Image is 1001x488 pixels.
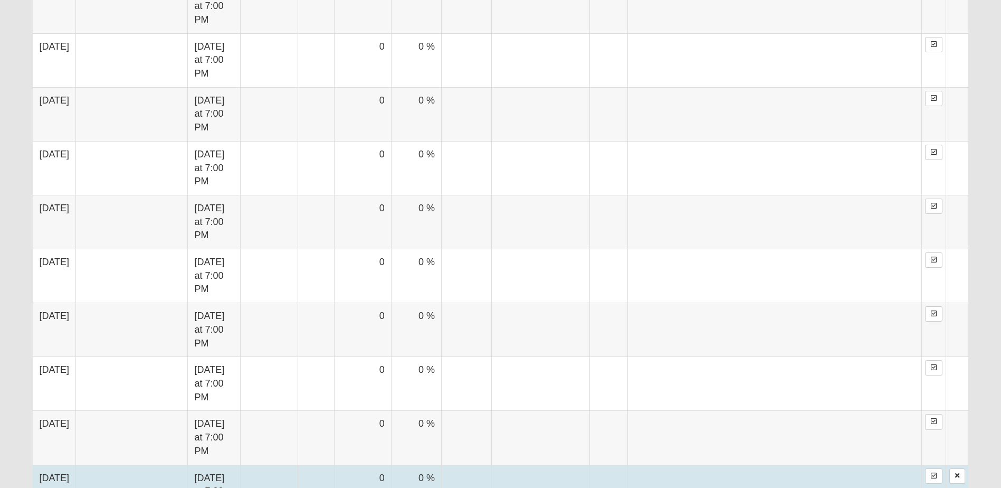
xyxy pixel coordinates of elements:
[335,195,391,249] td: 0
[188,303,240,357] td: [DATE] at 7:00 PM
[949,468,965,484] a: Delete
[188,87,240,141] td: [DATE] at 7:00 PM
[335,357,391,411] td: 0
[925,360,942,376] a: Enter Attendance
[925,145,942,160] a: Enter Attendance
[335,411,391,465] td: 0
[335,33,391,87] td: 0
[391,141,441,195] td: 0 %
[925,37,942,52] a: Enter Attendance
[188,141,240,195] td: [DATE] at 7:00 PM
[335,303,391,357] td: 0
[335,249,391,303] td: 0
[188,411,240,465] td: [DATE] at 7:00 PM
[925,199,942,214] a: Enter Attendance
[391,357,441,411] td: 0 %
[188,33,240,87] td: [DATE] at 7:00 PM
[33,357,75,411] td: [DATE]
[33,411,75,465] td: [DATE]
[33,87,75,141] td: [DATE]
[925,91,942,106] a: Enter Attendance
[925,414,942,429] a: Enter Attendance
[391,33,441,87] td: 0 %
[391,303,441,357] td: 0 %
[391,195,441,249] td: 0 %
[925,306,942,322] a: Enter Attendance
[188,357,240,411] td: [DATE] at 7:00 PM
[391,87,441,141] td: 0 %
[335,141,391,195] td: 0
[33,303,75,357] td: [DATE]
[925,468,942,484] a: Enter Attendance
[391,411,441,465] td: 0 %
[33,249,75,303] td: [DATE]
[33,141,75,195] td: [DATE]
[391,249,441,303] td: 0 %
[33,33,75,87] td: [DATE]
[335,87,391,141] td: 0
[33,195,75,249] td: [DATE]
[188,195,240,249] td: [DATE] at 7:00 PM
[925,252,942,268] a: Enter Attendance
[188,249,240,303] td: [DATE] at 7:00 PM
